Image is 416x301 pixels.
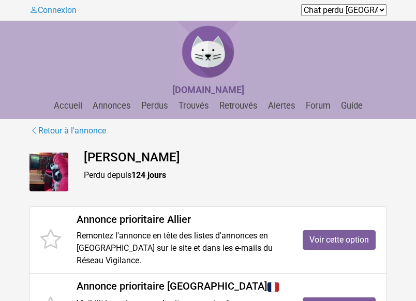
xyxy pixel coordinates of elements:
img: Chat Perdu France [177,21,239,83]
a: [DOMAIN_NAME] [172,85,244,95]
a: Annonces [88,101,135,111]
h4: Annonce prioritaire Allier [77,213,287,225]
p: Remontez l'annonce en tête des listes d'annonces en [GEOGRAPHIC_DATA] sur le site et dans les e-m... [77,230,287,267]
a: Alertes [264,101,300,111]
h4: [PERSON_NAME] [84,150,387,165]
a: Retour à l'annonce [29,124,107,138]
a: Connexion [29,5,77,15]
a: Trouvés [174,101,213,111]
img: France [267,281,279,293]
strong: [DOMAIN_NAME] [172,84,244,95]
a: Voir cette option [303,230,376,250]
p: Perdu depuis [84,169,387,182]
h4: Annonce prioritaire [GEOGRAPHIC_DATA] [77,280,287,293]
a: Guide [337,101,367,111]
a: Accueil [50,101,86,111]
a: Retrouvés [215,101,262,111]
strong: 124 jours [131,170,166,180]
a: Forum [302,101,335,111]
a: Perdus [137,101,172,111]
